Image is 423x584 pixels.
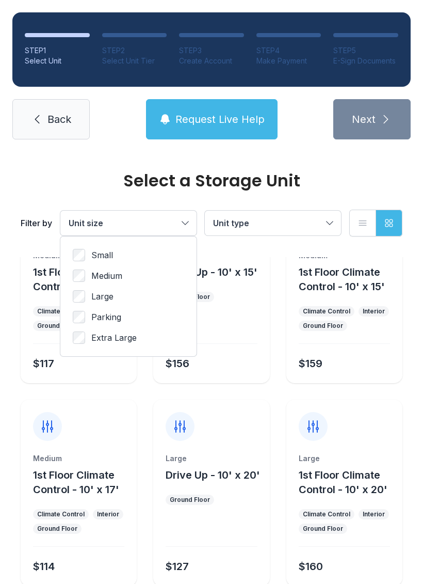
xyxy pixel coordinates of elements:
[299,453,390,464] div: Large
[175,112,265,127] span: Request Live Help
[363,307,385,315] div: Interior
[25,45,90,56] div: STEP 1
[299,265,398,294] button: 1st Floor Climate Control - 10' x 15'
[33,559,55,574] div: $114
[166,265,257,279] button: Drive Up - 10' x 15'
[33,468,133,497] button: 1st Floor Climate Control - 10' x 17'
[21,172,402,189] div: Select a Storage Unit
[299,356,322,371] div: $159
[73,290,85,303] input: Large
[25,56,90,66] div: Select Unit
[33,453,124,464] div: Medium
[205,211,341,235] button: Unit type
[299,559,323,574] div: $160
[179,45,244,56] div: STEP 3
[333,56,398,66] div: E-Sign Documents
[91,270,122,282] span: Medium
[37,307,85,315] div: Climate Control
[166,453,257,464] div: Large
[33,265,133,294] button: 1st Floor Climate Control - 10' x 10'
[166,468,260,482] button: Drive Up - 10' x 20'
[213,218,249,228] span: Unit type
[73,311,85,323] input: Parking
[91,290,113,303] span: Large
[91,249,113,261] span: Small
[97,510,119,518] div: Interior
[73,270,85,282] input: Medium
[299,469,387,496] span: 1st Floor Climate Control - 10' x 20'
[299,266,385,293] span: 1st Floor Climate Control - 10' x 15'
[21,217,52,229] div: Filter by
[33,266,120,293] span: 1st Floor Climate Control - 10' x 10'
[37,510,85,518] div: Climate Control
[303,510,350,518] div: Climate Control
[303,525,343,533] div: Ground Floor
[60,211,197,235] button: Unit size
[299,468,398,497] button: 1st Floor Climate Control - 10' x 20'
[170,496,210,504] div: Ground Floor
[91,332,137,344] span: Extra Large
[37,525,77,533] div: Ground Floor
[333,45,398,56] div: STEP 5
[102,45,167,56] div: STEP 2
[256,45,321,56] div: STEP 4
[73,249,85,261] input: Small
[303,322,343,330] div: Ground Floor
[37,322,77,330] div: Ground Floor
[166,469,260,481] span: Drive Up - 10' x 20'
[363,510,385,518] div: Interior
[179,56,244,66] div: Create Account
[47,112,71,127] span: Back
[33,356,54,371] div: $117
[166,356,189,371] div: $156
[102,56,167,66] div: Select Unit Tier
[166,266,257,278] span: Drive Up - 10' x 15'
[91,311,121,323] span: Parking
[73,332,85,344] input: Extra Large
[166,559,189,574] div: $127
[69,218,103,228] span: Unit size
[33,469,119,496] span: 1st Floor Climate Control - 10' x 17'
[303,307,350,315] div: Climate Control
[352,112,376,127] span: Next
[256,56,321,66] div: Make Payment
